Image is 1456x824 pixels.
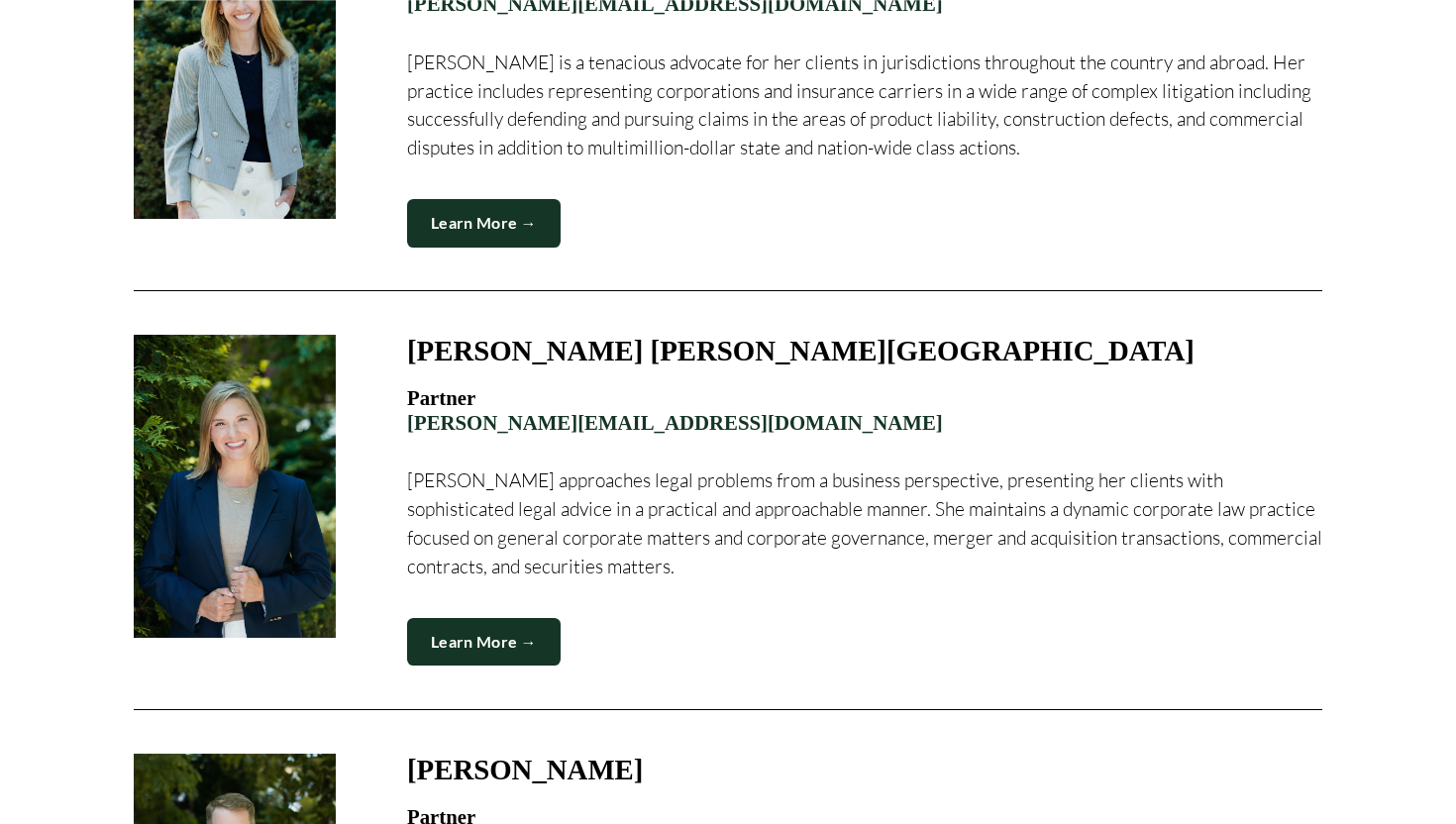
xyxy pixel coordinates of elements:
[407,411,943,434] a: [PERSON_NAME][EMAIL_ADDRESS][DOMAIN_NAME]
[407,386,1322,435] h4: Partner
[407,335,1195,366] h3: [PERSON_NAME] [PERSON_NAME][GEOGRAPHIC_DATA]
[407,199,561,248] a: Learn More →
[407,754,643,785] h3: [PERSON_NAME]
[407,49,1322,162] p: [PERSON_NAME] is a tenacious advocate for her clients in jurisdictions throughout the country and...
[407,618,561,667] a: Learn More →
[407,466,1322,580] p: [PERSON_NAME] approaches legal problems from a business perspective, presenting her clients with ...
